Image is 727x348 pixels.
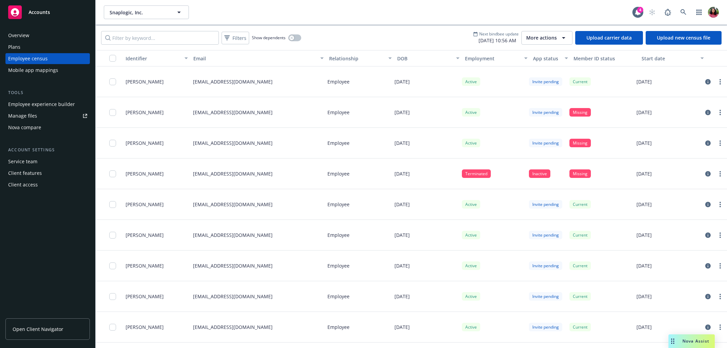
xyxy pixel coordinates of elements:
div: Current [569,323,591,331]
p: [EMAIL_ADDRESS][DOMAIN_NAME] [193,139,273,147]
div: 4 [637,7,643,13]
input: Toggle Row Selected [109,201,116,208]
p: Employee [327,201,350,208]
p: [EMAIL_ADDRESS][DOMAIN_NAME] [193,231,273,239]
a: circleInformation [704,262,712,270]
a: Manage files [5,110,90,121]
p: Employee [327,293,350,300]
span: [PERSON_NAME] [126,201,164,208]
div: Current [569,200,591,209]
p: [EMAIL_ADDRESS][DOMAIN_NAME] [193,201,273,208]
p: Employee [327,109,350,116]
a: Search [677,5,690,19]
div: Current [569,292,591,301]
p: [EMAIL_ADDRESS][DOMAIN_NAME] [193,170,273,177]
span: Show dependents [252,35,286,41]
span: [PERSON_NAME] [126,323,164,331]
div: Client access [8,179,38,190]
div: Email [193,55,316,62]
div: Active [462,261,480,270]
div: Identifier [126,55,180,62]
div: Invite pending [529,77,562,86]
button: Filters [222,32,249,44]
div: Nova compare [8,122,41,133]
span: [DATE] 10:56 AM [473,37,519,44]
a: more [716,78,724,86]
div: Invite pending [529,261,562,270]
p: [DATE] [394,201,410,208]
div: Active [462,200,480,209]
p: [DATE] [394,293,410,300]
p: [EMAIL_ADDRESS][DOMAIN_NAME] [193,262,273,269]
span: [PERSON_NAME] [126,262,164,269]
p: [DATE] [394,262,410,269]
div: Plans [8,42,20,52]
span: [PERSON_NAME] [126,231,164,239]
span: More actions [526,34,557,41]
a: circleInformation [704,108,712,117]
a: more [716,200,724,209]
span: [PERSON_NAME] [126,78,164,85]
div: Active [462,77,480,86]
p: Employee [327,262,350,269]
div: Account settings [5,147,90,153]
input: Toggle Row Selected [109,324,116,331]
button: Relationship [326,50,394,66]
p: [DATE] [636,109,652,116]
p: [EMAIL_ADDRESS][DOMAIN_NAME] [193,109,273,116]
div: Invite pending [529,323,562,331]
div: Manage files [8,110,37,121]
p: [DATE] [636,293,652,300]
div: Start date [642,55,696,62]
div: Employee census [8,53,48,64]
div: Inactive [529,169,550,178]
a: circleInformation [704,200,712,209]
div: Active [462,323,480,331]
p: [DATE] [636,170,652,177]
button: DOB [394,50,462,66]
input: Toggle Row Selected [109,293,116,300]
span: [PERSON_NAME] [126,170,164,177]
p: [DATE] [394,231,410,239]
span: Open Client Navigator [13,326,63,333]
span: Snaplogic, Inc. [110,9,168,16]
div: Missing [569,169,591,178]
p: [EMAIL_ADDRESS][DOMAIN_NAME] [193,323,273,331]
div: Invite pending [529,231,562,239]
div: Current [569,231,591,239]
a: circleInformation [704,292,712,301]
p: [DATE] [636,78,652,85]
p: [DATE] [394,139,410,147]
div: Missing [569,139,591,147]
p: [DATE] [636,231,652,239]
p: Employee [327,231,350,239]
p: [DATE] [636,323,652,331]
a: Report a Bug [661,5,675,19]
span: Accounts [29,10,50,15]
div: Terminated [462,169,491,178]
div: Active [462,231,480,239]
a: Service team [5,156,90,167]
span: Filters [223,33,248,43]
p: [DATE] [394,78,410,85]
div: Drag to move [668,334,677,348]
div: DOB [397,55,452,62]
div: Active [462,108,480,117]
a: Employee census [5,53,90,64]
div: Overview [8,30,29,41]
div: App status [533,55,561,62]
a: more [716,231,724,239]
div: Invite pending [529,139,562,147]
button: Member ID status [571,50,639,66]
a: Switch app [692,5,706,19]
p: [DATE] [636,262,652,269]
input: Filter by keyword... [101,31,219,45]
a: Client access [5,179,90,190]
a: Upload carrier data [575,31,643,45]
div: Active [462,292,480,301]
div: Employment [465,55,520,62]
div: Invite pending [529,200,562,209]
span: [PERSON_NAME] [126,293,164,300]
a: circleInformation [704,231,712,239]
button: Employment [462,50,530,66]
